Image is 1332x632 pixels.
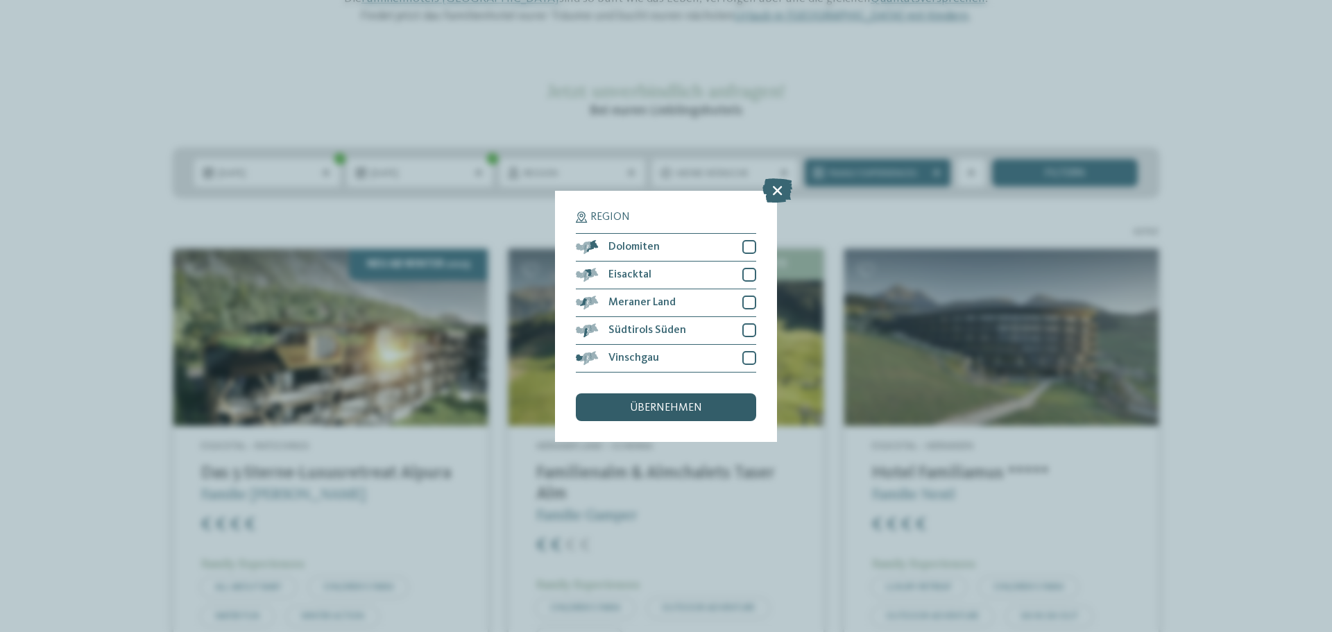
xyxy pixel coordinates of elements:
[608,269,651,280] span: Eisacktal
[608,241,660,253] span: Dolomiten
[608,325,686,336] span: Südtirols Süden
[608,297,676,308] span: Meraner Land
[590,212,630,223] span: Region
[608,352,659,364] span: Vinschgau
[630,402,702,413] span: übernehmen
